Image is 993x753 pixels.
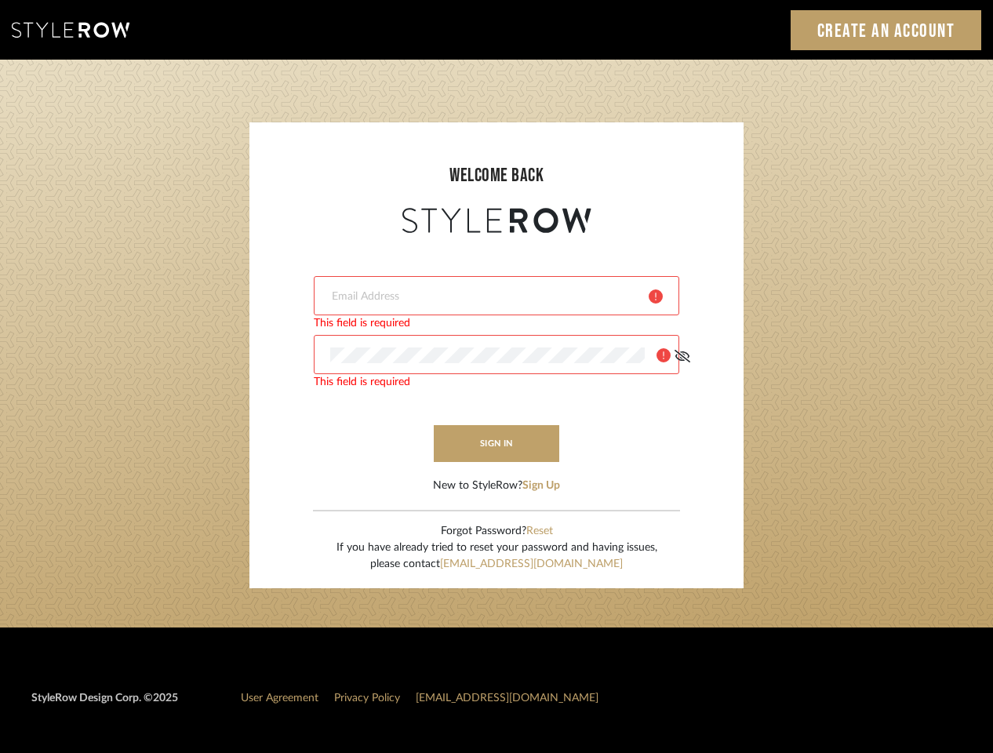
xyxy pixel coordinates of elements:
div: Forgot Password? [336,523,657,540]
a: [EMAIL_ADDRESS][DOMAIN_NAME] [416,693,598,704]
a: User Agreement [241,693,318,704]
button: sign in [434,425,559,462]
a: Privacy Policy [334,693,400,704]
div: This field is required [314,315,679,332]
button: Reset [526,523,553,540]
a: [EMAIL_ADDRESS][DOMAIN_NAME] [440,558,623,569]
div: This field is required [314,374,679,391]
div: welcome back [265,162,728,190]
div: New to StyleRow? [433,478,560,494]
div: If you have already tried to reset your password and having issues, please contact [336,540,657,573]
a: Create an Account [791,10,982,50]
div: StyleRow Design Corp. ©2025 [31,690,178,719]
input: Email Address [330,289,637,304]
button: Sign Up [522,478,560,494]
